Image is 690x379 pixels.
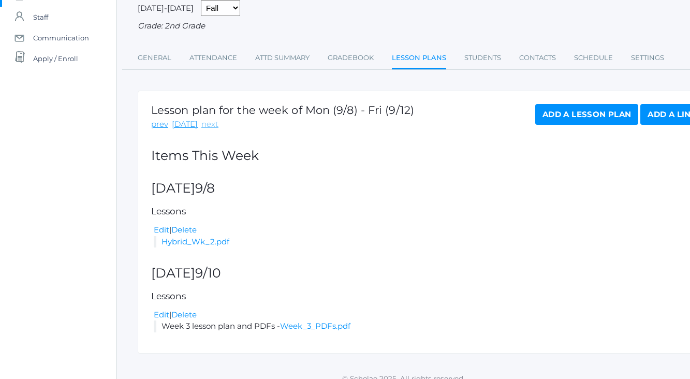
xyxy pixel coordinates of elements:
[535,104,638,125] a: Add a Lesson Plan
[255,48,310,68] a: Attd Summary
[280,321,350,331] a: Week_3_PDFs.pdf
[154,310,169,319] a: Edit
[138,48,171,68] a: General
[171,310,197,319] a: Delete
[328,48,374,68] a: Gradebook
[201,119,218,130] a: next
[574,48,613,68] a: Schedule
[189,48,237,68] a: Attendance
[519,48,556,68] a: Contacts
[151,119,168,130] a: prev
[33,7,48,27] span: Staff
[33,27,89,48] span: Communication
[392,48,446,70] a: Lesson Plans
[195,265,221,281] span: 9/10
[172,119,198,130] a: [DATE]
[138,3,194,13] span: [DATE]-[DATE]
[171,225,197,235] a: Delete
[151,104,414,116] h1: Lesson plan for the week of Mon (9/8) - Fri (9/12)
[154,225,169,235] a: Edit
[162,237,229,246] a: Hybrid_Wk_2.pdf
[195,180,215,196] span: 9/8
[33,48,78,69] span: Apply / Enroll
[464,48,501,68] a: Students
[631,48,664,68] a: Settings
